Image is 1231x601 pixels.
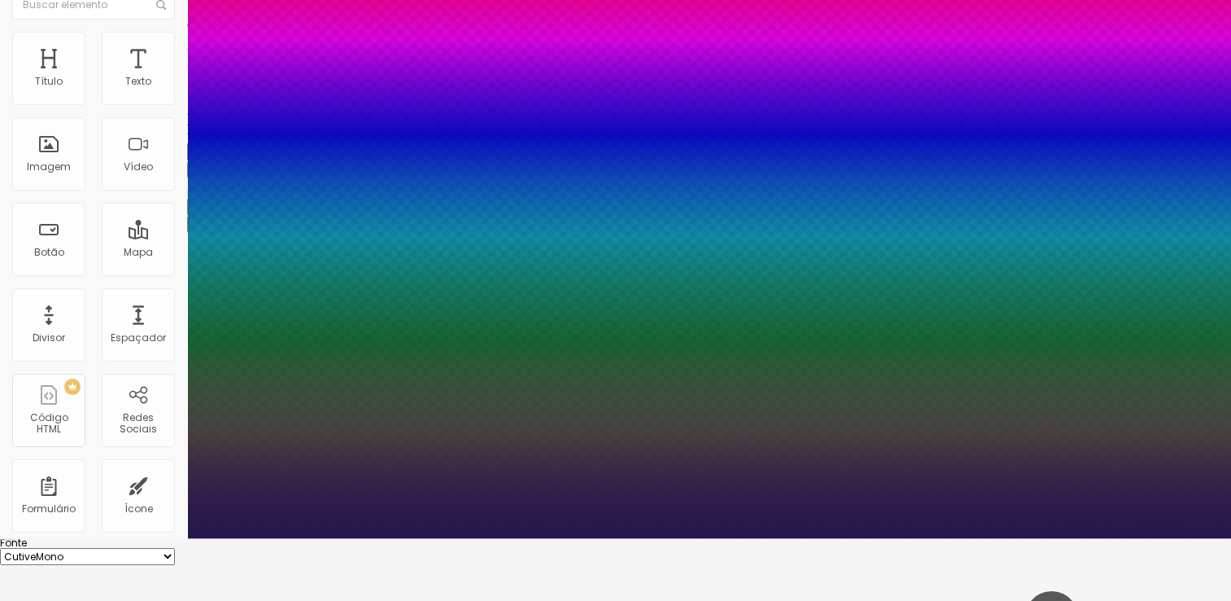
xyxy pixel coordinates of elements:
[125,76,151,87] div: Texto
[106,412,170,436] div: Redes Sociais
[22,503,76,515] div: Formulário
[16,412,81,436] div: Código HTML
[35,76,63,87] div: Título
[111,332,166,344] div: Espaçador
[27,161,71,173] div: Imagem
[33,332,65,344] div: Divisor
[124,161,153,173] div: Vídeo
[124,247,153,258] div: Mapa
[124,503,153,515] div: Ícone
[34,247,64,258] div: Botão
